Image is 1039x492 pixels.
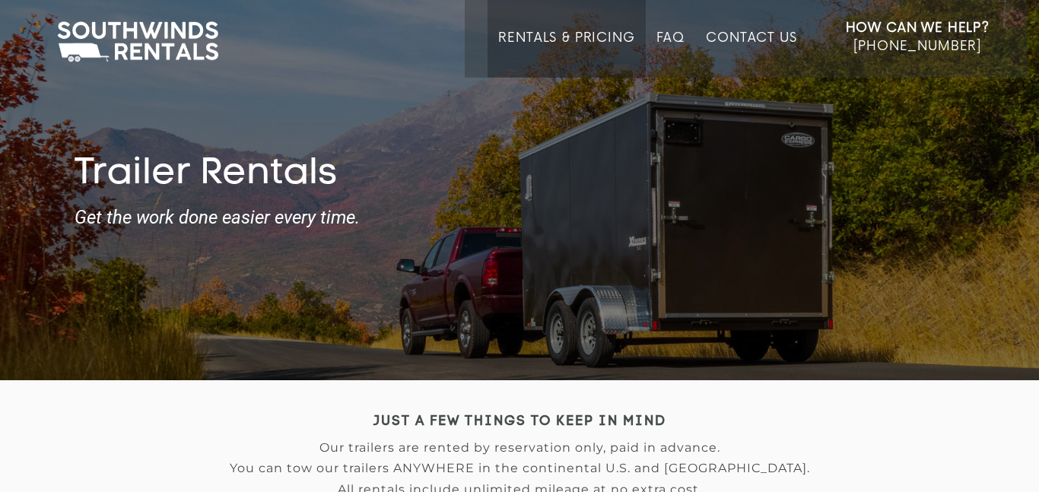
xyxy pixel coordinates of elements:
a: How Can We Help? [PHONE_NUMBER] [846,19,990,66]
a: Rentals & Pricing [498,30,634,78]
a: FAQ [656,30,685,78]
h1: Trailer Rentals [75,153,964,197]
span: [PHONE_NUMBER] [853,39,981,54]
strong: JUST A FEW THINGS TO KEEP IN MIND [373,415,666,428]
p: Our trailers are rented by reservation only, paid in advance. [75,441,964,455]
img: Southwinds Rentals Logo [49,18,226,65]
p: You can tow our trailers ANYWHERE in the continental U.S. and [GEOGRAPHIC_DATA]. [75,462,964,475]
strong: Get the work done easier every time. [75,208,964,227]
a: Contact Us [706,30,796,78]
strong: How Can We Help? [846,21,990,36]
